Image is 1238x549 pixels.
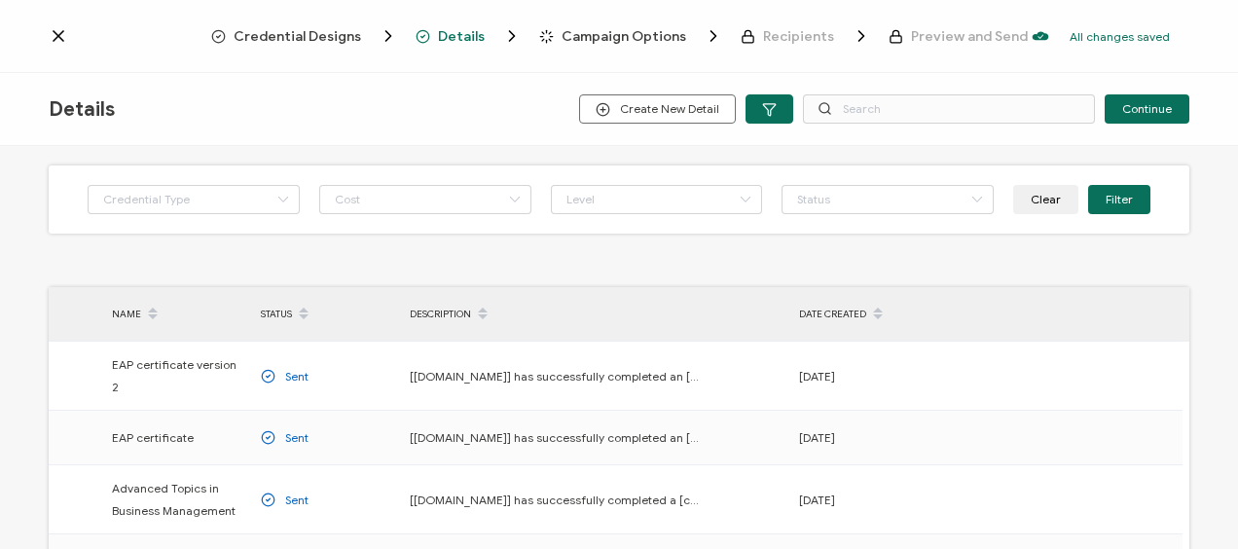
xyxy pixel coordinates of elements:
div: NAME [102,298,251,331]
span: EAP certificate version 2 [112,353,241,398]
button: Create New Detail [579,94,736,124]
span: Credential Designs [234,29,361,44]
span: [[DOMAIN_NAME]] has successfully completed a [course-name] programme at [school]. [410,489,702,511]
span: EAP certificate [112,426,194,449]
input: Level [551,185,763,214]
span: Create New Detail [596,102,719,117]
div: DATE CREATED [789,298,938,331]
span: Details [49,97,115,122]
span: Credential Designs [211,26,398,46]
span: [[DOMAIN_NAME]] has successfully completed an [course-name] course with Bayswater Online. [410,426,702,449]
p: All changes saved [1070,29,1170,44]
span: Preview and Send [889,29,1028,44]
span: Sent [285,365,309,387]
span: Sent [285,426,309,449]
input: Search [803,94,1095,124]
button: Filter [1088,185,1150,214]
span: Preview and Send [911,29,1028,44]
div: [DATE] [789,365,938,387]
span: Recipients [741,26,871,46]
span: Details [438,29,485,44]
span: Campaign Options [562,29,686,44]
span: [[DOMAIN_NAME]] has successfully completed an [course-name] course with Bayswater Online. [410,365,702,387]
div: STATUS [251,298,400,331]
span: Continue [1122,103,1172,115]
span: Advanced Topics in Business Management [112,477,241,522]
span: Sent [285,489,309,511]
iframe: Chat Widget [1141,456,1238,549]
span: Details [416,26,522,46]
button: Continue [1105,94,1189,124]
span: Campaign Options [539,26,723,46]
input: Credential Type [88,185,300,214]
input: Status [782,185,994,214]
button: Clear [1013,185,1078,214]
div: Breadcrumb [211,26,1028,46]
span: Recipients [763,29,834,44]
input: Cost [319,185,531,214]
div: DESCRIPTION [400,298,789,331]
div: [DATE] [789,426,938,449]
div: [DATE] [789,489,938,511]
